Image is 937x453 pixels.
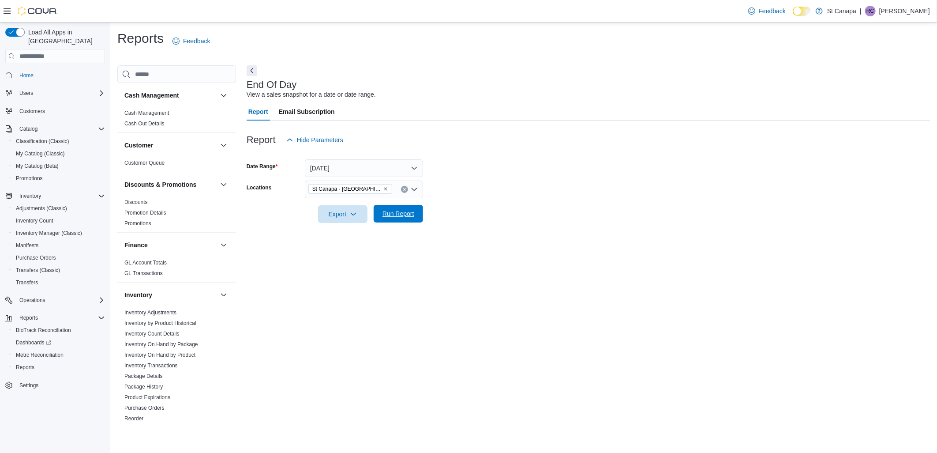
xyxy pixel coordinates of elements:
[879,6,930,16] p: [PERSON_NAME]
[16,351,64,359] span: Metrc Reconciliation
[247,65,257,76] button: Next
[9,239,109,252] button: Manifests
[16,364,34,371] span: Reports
[124,241,217,249] button: Finance
[124,220,151,226] a: Promotions
[2,294,109,306] button: Operations
[16,267,60,274] span: Transfers (Classic)
[124,160,165,166] a: Customer Queue
[16,380,42,391] a: Settings
[124,415,143,422] span: Reorder
[12,203,71,214] a: Adjustments (Classic)
[312,185,381,193] span: St Canapa - [GEOGRAPHIC_DATA][PERSON_NAME]
[16,191,105,201] span: Inventory
[124,260,167,266] a: GL Account Totals
[124,351,195,359] span: Inventory On Hand by Product
[124,91,217,100] button: Cash Management
[12,203,105,214] span: Adjustments (Classic)
[9,172,109,185] button: Promotions
[218,240,229,250] button: Finance
[16,295,105,306] span: Operations
[124,159,165,166] span: Customer Queue
[124,180,217,189] button: Discounts & Promotions
[9,361,109,374] button: Reports
[19,72,34,79] span: Home
[124,291,152,299] h3: Inventory
[12,173,105,184] span: Promotions
[9,202,109,215] button: Adjustments (Classic)
[12,350,105,360] span: Metrc Reconciliation
[218,140,229,151] button: Customer
[124,405,165,411] a: Purchase Orders
[124,320,196,326] a: Inventory by Product Historical
[124,310,176,316] a: Inventory Adjustments
[297,136,343,144] span: Hide Parameters
[860,6,862,16] p: |
[16,217,53,224] span: Inventory Count
[5,65,105,415] nav: Complex example
[12,215,105,226] span: Inventory Count
[16,70,37,81] a: Home
[9,147,109,160] button: My Catalog (Classic)
[117,108,236,132] div: Cash Management
[12,161,62,171] a: My Catalog (Beta)
[124,309,176,316] span: Inventory Adjustments
[117,257,236,282] div: Finance
[124,415,143,422] a: Reorder
[19,297,45,304] span: Operations
[12,136,73,147] a: Classification (Classic)
[124,341,198,347] a: Inventory On Hand by Package
[12,265,64,276] a: Transfers (Classic)
[16,242,38,249] span: Manifests
[16,313,41,323] button: Reports
[124,291,217,299] button: Inventory
[9,252,109,264] button: Purchase Orders
[124,373,163,380] span: Package Details
[16,106,105,117] span: Customers
[218,290,229,300] button: Inventory
[279,103,335,121] span: Email Subscription
[16,69,105,80] span: Home
[827,6,856,16] p: St Canapa
[16,150,65,157] span: My Catalog (Classic)
[124,91,179,100] h3: Cash Management
[247,79,297,90] h3: End Of Day
[283,131,347,149] button: Hide Parameters
[117,158,236,172] div: Customer
[19,314,38,321] span: Reports
[248,103,268,121] span: Report
[124,220,151,227] span: Promotions
[12,325,75,336] a: BioTrack Reconciliation
[323,205,362,223] span: Export
[16,191,45,201] button: Inventory
[16,106,49,117] a: Customers
[124,110,169,116] a: Cash Management
[218,179,229,190] button: Discounts & Promotions
[19,125,37,132] span: Catalog
[12,240,42,251] a: Manifests
[124,331,180,337] a: Inventory Count Details
[247,184,272,191] label: Locations
[124,120,165,127] span: Cash Out Details
[9,324,109,336] button: BioTrack Reconciliation
[16,339,51,346] span: Dashboards
[12,148,105,159] span: My Catalog (Classic)
[16,88,37,98] button: Users
[16,205,67,212] span: Adjustments (Classic)
[16,327,71,334] span: BioTrack Reconciliation
[124,373,163,379] a: Package Details
[124,141,217,150] button: Customer
[9,276,109,289] button: Transfers
[12,215,57,226] a: Inventory Count
[124,109,169,117] span: Cash Management
[12,228,86,238] a: Inventory Manager (Classic)
[124,180,196,189] h3: Discounts & Promotions
[19,90,33,97] span: Users
[16,162,59,170] span: My Catalog (Beta)
[12,173,46,184] a: Promotions
[401,186,408,193] button: Clear input
[9,215,109,227] button: Inventory Count
[124,210,166,216] a: Promotion Details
